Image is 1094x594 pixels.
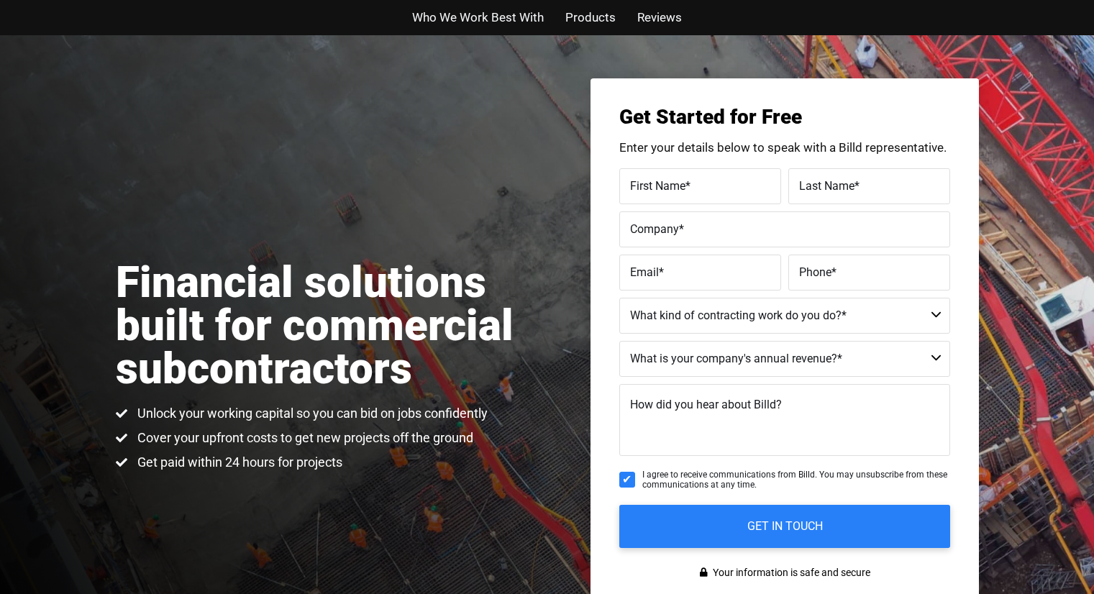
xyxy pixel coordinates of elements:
[116,261,547,390] h1: Financial solutions built for commercial subcontractors
[630,178,685,192] span: First Name
[630,398,782,411] span: How did you hear about Billd?
[134,405,488,422] span: Unlock your working capital so you can bid on jobs confidently
[642,470,950,490] span: I agree to receive communications from Billd. You may unsubscribe from these communications at an...
[619,472,635,488] input: I agree to receive communications from Billd. You may unsubscribe from these communications at an...
[630,265,659,278] span: Email
[134,429,473,447] span: Cover your upfront costs to get new projects off the ground
[619,142,950,154] p: Enter your details below to speak with a Billd representative.
[619,107,950,127] h3: Get Started for Free
[709,562,870,583] span: Your information is safe and secure
[565,7,616,28] a: Products
[412,7,544,28] a: Who We Work Best With
[134,454,342,471] span: Get paid within 24 hours for projects
[619,505,950,548] input: GET IN TOUCH
[630,221,679,235] span: Company
[799,265,831,278] span: Phone
[637,7,682,28] a: Reviews
[799,178,854,192] span: Last Name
